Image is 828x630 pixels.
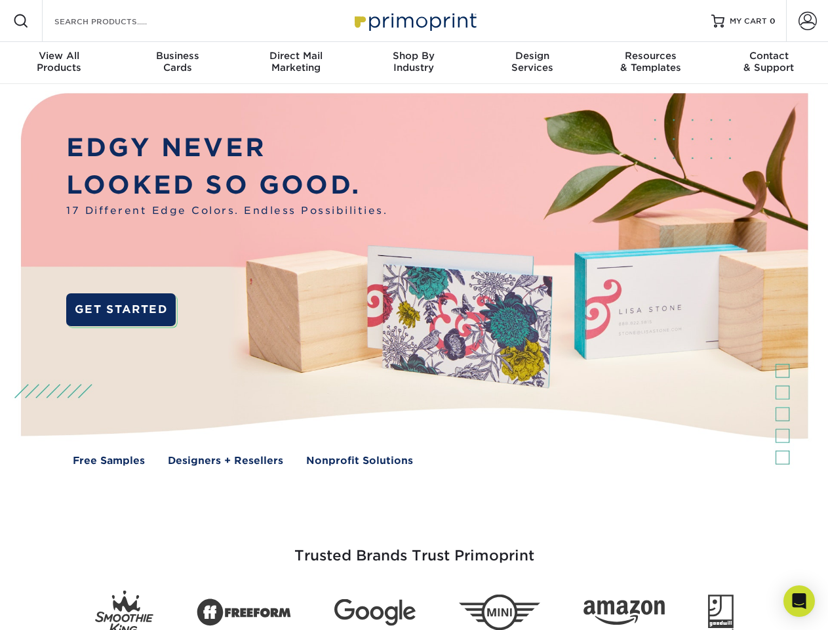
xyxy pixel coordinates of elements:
img: Goodwill [708,595,734,630]
img: Amazon [583,600,665,625]
div: & Templates [591,50,709,73]
input: SEARCH PRODUCTS..... [53,13,181,29]
div: & Support [710,50,828,73]
span: Resources [591,50,709,62]
span: Shop By [355,50,473,62]
a: GET STARTED [66,293,176,326]
a: BusinessCards [118,42,236,84]
a: Nonprofit Solutions [306,453,413,469]
div: Open Intercom Messenger [783,585,815,617]
div: Industry [355,50,473,73]
a: DesignServices [473,42,591,84]
span: MY CART [730,16,767,27]
a: Designers + Resellers [168,453,283,469]
a: Shop ByIndustry [355,42,473,84]
span: Design [473,50,591,62]
span: Contact [710,50,828,62]
span: Direct Mail [237,50,355,62]
span: 17 Different Edge Colors. Endless Possibilities. [66,203,387,219]
img: Primoprint [349,7,480,35]
a: Free Samples [73,453,145,469]
div: Cards [118,50,236,73]
img: Google [334,599,416,626]
a: Resources& Templates [591,42,709,84]
p: EDGY NEVER [66,129,387,167]
span: 0 [770,16,776,26]
a: Contact& Support [710,42,828,84]
h3: Trusted Brands Trust Primoprint [31,516,798,580]
a: Direct MailMarketing [237,42,355,84]
span: Business [118,50,236,62]
div: Marketing [237,50,355,73]
div: Services [473,50,591,73]
p: LOOKED SO GOOD. [66,167,387,204]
